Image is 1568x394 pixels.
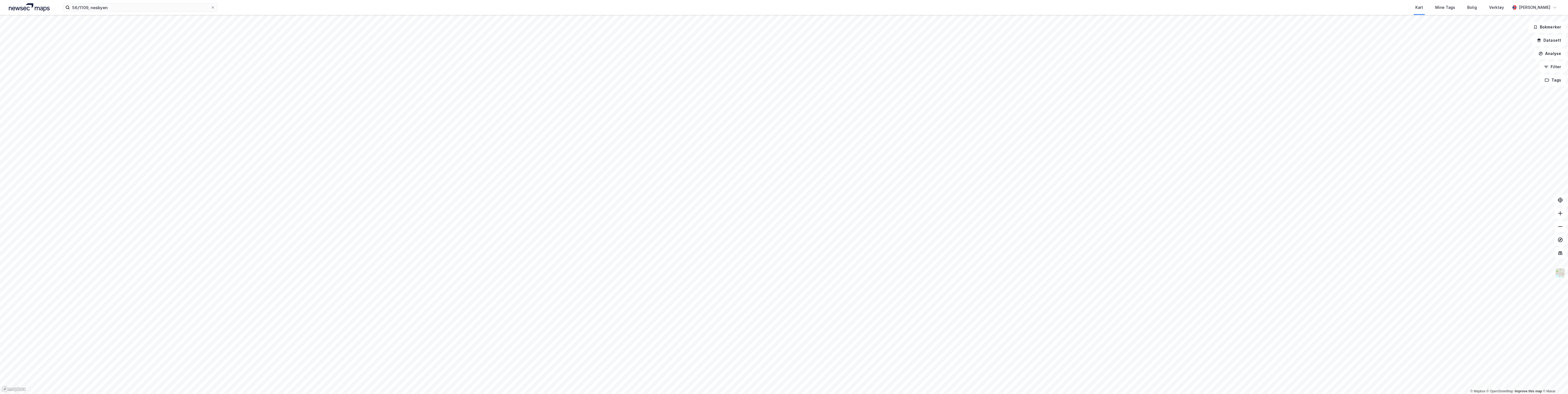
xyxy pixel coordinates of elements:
div: Kart [1415,4,1423,11]
img: logo.a4113a55bc3d86da70a041830d287a7e.svg [9,3,50,12]
button: Tags [1540,75,1566,86]
a: Mapbox homepage [2,386,26,392]
input: Søk på adresse, matrikkel, gårdeiere, leietakere eller personer [70,3,211,12]
a: OpenStreetMap [1487,389,1513,393]
button: Bokmerker [1529,22,1566,33]
div: Verktøy [1489,4,1504,11]
div: Kontrollprogram for chat [1540,367,1568,394]
a: Mapbox [1470,389,1485,393]
div: Mine Tags [1435,4,1455,11]
iframe: Chat Widget [1540,367,1568,394]
img: Z [1555,268,1566,278]
a: Improve this map [1515,389,1542,393]
div: [PERSON_NAME] [1519,4,1550,11]
button: Analyse [1534,48,1566,59]
button: Filter [1539,61,1566,72]
div: Bolig [1467,4,1477,11]
button: Datasett [1532,35,1566,46]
